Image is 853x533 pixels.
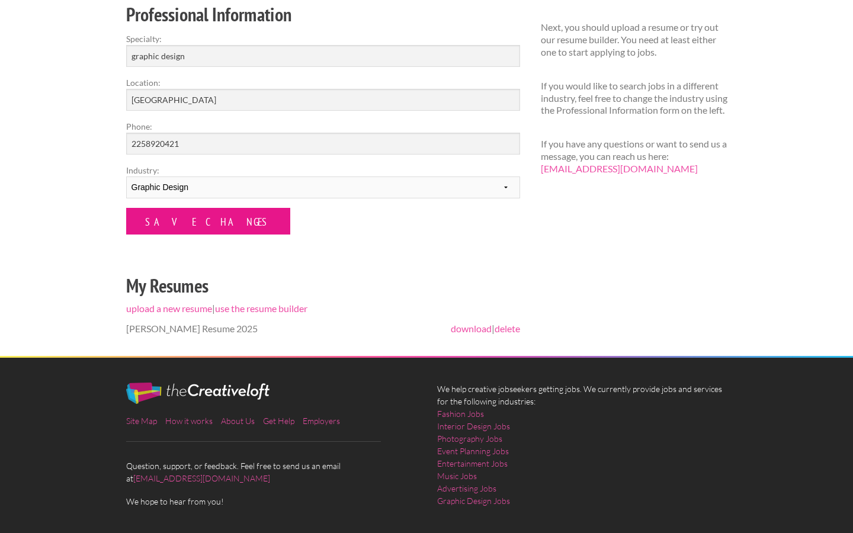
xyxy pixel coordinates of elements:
p: Next, you should upload a resume or try out our resume builder. You need at least either one to s... [541,21,727,58]
a: delete [495,323,520,334]
a: [EMAIL_ADDRESS][DOMAIN_NAME] [541,163,698,174]
a: Interior Design Jobs [437,420,510,432]
a: Photography Jobs [437,432,502,445]
div: We help creative jobseekers getting jobs. We currently provide jobs and services for the followin... [426,383,737,516]
p: If you have any questions or want to send us a message, you can reach us here: [541,138,727,175]
a: Graphic Design Jobs [437,495,510,507]
a: upload a new resume [126,303,212,314]
a: use the resume builder [215,303,307,314]
input: e.g. New York, NY [126,89,520,111]
a: Event Planning Jobs [437,445,509,457]
label: Phone: [126,120,520,133]
img: The Creative Loft [126,383,270,404]
input: Optional [126,133,520,155]
div: Question, support, or feedback. Feel free to send us an email at [116,383,426,508]
p: If you would like to search jobs in a different industry, feel free to change the industry using ... [541,80,727,117]
h2: My Resumes [126,272,520,299]
label: Specialty: [126,33,520,45]
input: Save Changes [126,208,290,235]
a: How it works [165,416,213,426]
span: [PERSON_NAME] Resume 2025 [126,323,258,334]
span: We hope to hear from you! [126,495,416,508]
a: download [451,323,492,334]
label: Industry: [126,164,520,176]
a: Entertainment Jobs [437,457,508,470]
label: Location: [126,76,520,89]
a: Employers [303,416,340,426]
a: Site Map [126,416,157,426]
h2: Professional Information [126,1,520,28]
a: [EMAIL_ADDRESS][DOMAIN_NAME] [133,473,270,483]
a: Music Jobs [437,470,477,482]
a: About Us [221,416,255,426]
a: Fashion Jobs [437,407,484,420]
a: Get Help [263,416,294,426]
a: Advertising Jobs [437,482,496,495]
span: | [451,323,520,335]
